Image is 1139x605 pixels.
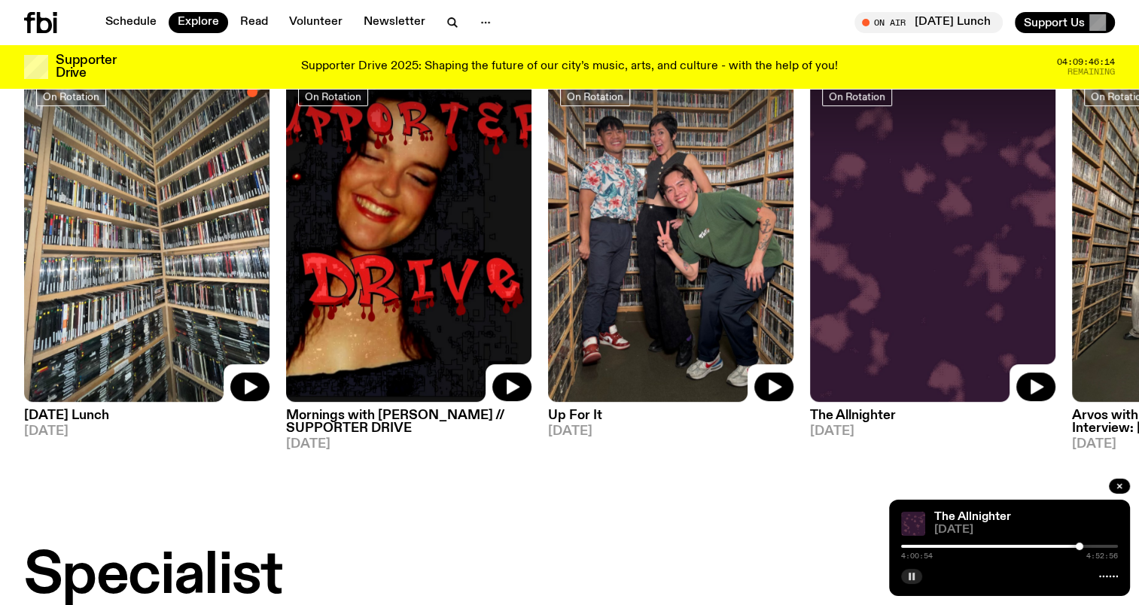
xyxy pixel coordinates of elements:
h3: [DATE] Lunch [24,409,270,422]
button: Support Us [1015,12,1115,33]
span: [DATE] [934,524,1118,536]
a: On Rotation [822,87,892,106]
span: [DATE] [548,425,793,438]
a: Volunteer [280,12,352,33]
a: On Rotation [560,87,630,106]
span: Remaining [1067,68,1115,76]
button: On Air[DATE] Lunch [854,12,1003,33]
span: On Rotation [305,91,361,102]
h3: Supporter Drive [56,54,116,80]
span: On Rotation [567,91,623,102]
span: 04:09:46:14 [1057,58,1115,66]
span: [DATE] [286,438,531,451]
h3: Mornings with [PERSON_NAME] // SUPPORTER DRIVE [286,409,531,435]
span: Support Us [1024,16,1085,29]
span: 4:52:56 [1086,552,1118,560]
a: On Rotation [298,87,368,106]
span: On Rotation [829,91,885,102]
h2: Specialist [24,548,282,605]
h3: Up For It [548,409,793,422]
span: On Rotation [43,91,99,102]
p: Supporter Drive 2025: Shaping the future of our city’s music, arts, and culture - with the help o... [301,60,838,74]
span: 4:00:54 [901,552,933,560]
a: [DATE] Lunch[DATE] [24,402,270,438]
a: Mornings with [PERSON_NAME] // SUPPORTER DRIVE[DATE] [286,402,531,451]
a: Up For It[DATE] [548,402,793,438]
a: Explore [169,12,228,33]
a: The Allnighter[DATE] [810,402,1055,438]
h3: The Allnighter [810,409,1055,422]
a: On Rotation [36,87,106,106]
span: [DATE] [810,425,1055,438]
a: Schedule [96,12,166,33]
a: Read [231,12,277,33]
span: [DATE] [24,425,270,438]
a: Newsletter [355,12,434,33]
img: A corner shot of the fbi music library [24,74,270,402]
a: The Allnighter [934,511,1011,523]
